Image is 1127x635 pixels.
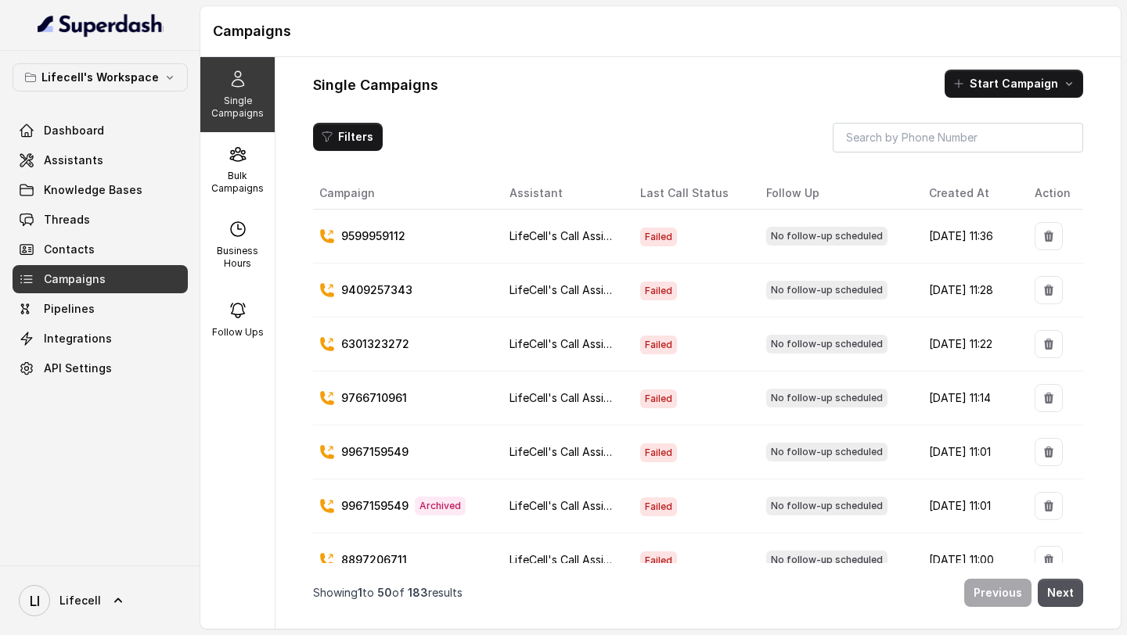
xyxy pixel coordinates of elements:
[341,282,412,298] p: 9409257343
[59,593,101,608] span: Lifecell
[341,228,405,244] p: 9599959112
[44,212,90,228] span: Threads
[916,533,1022,587] td: [DATE] 11:00
[766,335,888,353] span: No follow-up scheduled
[38,13,164,38] img: light.svg
[44,152,103,168] span: Assistants
[509,391,631,404] span: LifeCell's Call Assistant
[341,336,409,352] p: 6301323272
[1038,579,1083,607] button: Next
[509,553,631,566] span: LifeCell's Call Assistant
[916,264,1022,317] td: [DATE] 11:28
[341,498,409,514] p: 9967159549
[341,552,407,568] p: 8897206711
[497,178,628,210] th: Assistant
[628,178,754,210] th: Last Call Status
[313,123,383,151] button: Filters
[640,551,677,570] span: Failed
[766,281,888,300] span: No follow-up scheduled
[509,283,631,296] span: LifeCell's Call Assistant
[916,317,1022,371] td: [DATE] 11:22
[916,210,1022,264] td: [DATE] 11:36
[13,579,188,622] a: Lifecell
[766,389,888,407] span: No follow-up scheduled
[640,228,677,246] span: Failed
[313,569,1083,616] nav: Pagination
[313,73,438,98] h1: Single Campaigns
[766,497,888,515] span: No follow-up scheduled
[916,178,1022,210] th: Created At
[13,146,188,174] a: Assistants
[916,425,1022,479] td: [DATE] 11:01
[916,479,1022,533] td: [DATE] 11:01
[945,70,1083,98] button: Start Campaign
[30,593,40,609] text: LI
[358,586,362,599] span: 1
[13,295,188,323] a: Pipelines
[41,68,159,87] p: Lifecell's Workspace
[833,123,1083,152] input: Search by Phone Number
[509,445,631,458] span: LifeCell's Call Assistant
[754,178,916,210] th: Follow Up
[1022,178,1083,210] th: Action
[916,371,1022,425] td: [DATE] 11:14
[13,325,188,353] a: Integrations
[44,271,106,287] span: Campaigns
[509,337,631,350] span: LifeCell's Call Assistant
[13,354,188,382] a: API Settings
[341,390,407,406] p: 9766710961
[509,499,631,512] span: LifeCell's Call Assistant
[44,123,104,138] span: Dashboard
[207,95,268,120] p: Single Campaigns
[13,265,188,293] a: Campaigns
[509,229,631,242] span: LifeCell's Call Assistant
[313,585,463,601] p: Showing to of results
[207,245,268,270] p: Business Hours
[640,497,677,516] span: Failed
[640,389,677,408] span: Failed
[415,497,466,515] span: Archived
[44,182,142,198] span: Knowledge Bases
[44,361,112,376] span: API Settings
[213,19,1108,44] h1: Campaigns
[964,579,1032,607] button: Previous
[44,301,95,317] span: Pipelines
[766,227,888,246] span: No follow-up scheduled
[13,206,188,234] a: Threads
[640,282,677,300] span: Failed
[640,335,677,354] span: Failed
[207,170,268,195] p: Bulk Campaigns
[313,178,497,210] th: Campaign
[13,63,188,91] button: Lifecell's Workspace
[13,117,188,145] a: Dashboard
[377,586,392,599] span: 50
[408,586,428,599] span: 183
[341,444,409,460] p: 9967159549
[44,242,95,257] span: Contacts
[766,443,888,461] span: No follow-up scheduled
[212,326,264,339] p: Follow Ups
[640,443,677,462] span: Failed
[13,176,188,204] a: Knowledge Bases
[13,235,188,264] a: Contacts
[766,551,888,569] span: No follow-up scheduled
[44,331,112,346] span: Integrations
